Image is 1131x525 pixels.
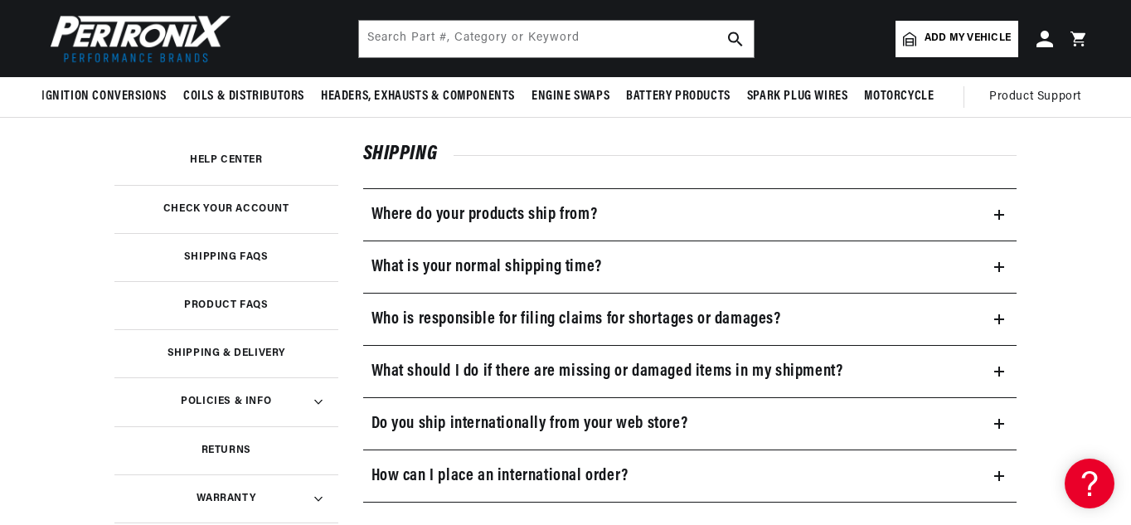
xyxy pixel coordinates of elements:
summary: Warranty [114,474,338,523]
h3: What should I do if there are missing or damaged items in my shipment? [371,358,843,385]
summary: Engine Swaps [523,77,618,116]
img: Pertronix [41,10,232,67]
h3: Do you ship internationally from your web store? [371,411,688,437]
summary: Ignition Conversions [41,77,175,116]
h3: Product FAQs [184,301,268,309]
h3: What is your normal shipping time? [371,254,602,280]
span: Battery Products [626,88,731,105]
span: Coils & Distributors [183,88,304,105]
summary: Policies & Info [114,377,338,425]
h3: Shipping FAQs [184,253,269,261]
summary: Product Support [989,77,1090,117]
h3: Help Center [190,156,263,164]
span: Shipping [363,144,454,164]
summary: What is your normal shipping time? [363,241,1017,293]
a: Returns [114,426,338,474]
h3: Warranty [197,494,255,503]
h3: How can I place an international order? [371,463,629,489]
a: Shipping & Delivery [114,329,338,377]
span: Headers, Exhausts & Components [321,88,515,105]
summary: What should I do if there are missing or damaged items in my shipment? [363,346,1017,397]
h3: Policies & Info [181,397,271,406]
h3: Where do your products ship from? [371,202,598,228]
a: Add my vehicle [896,21,1018,57]
input: Search Part #, Category or Keyword [359,21,754,57]
summary: Spark Plug Wires [739,77,857,116]
h3: Check your account [163,205,289,213]
h3: Shipping & Delivery [167,349,285,357]
span: Product Support [989,88,1081,106]
span: Add my vehicle [925,31,1011,46]
span: Engine Swaps [532,88,609,105]
summary: Who is responsible for filing claims for shortages or damages? [363,294,1017,345]
a: Shipping FAQs [114,233,338,281]
summary: Coils & Distributors [175,77,313,116]
summary: How can I place an international order? [363,450,1017,502]
a: Product FAQs [114,281,338,329]
button: search button [717,21,754,57]
summary: Battery Products [618,77,739,116]
summary: Headers, Exhausts & Components [313,77,523,116]
summary: Motorcycle [856,77,942,116]
a: Check your account [114,185,338,233]
summary: Where do your products ship from? [363,189,1017,241]
h3: Who is responsible for filing claims for shortages or damages? [371,306,781,333]
span: Motorcycle [864,88,934,105]
h3: Returns [201,446,251,455]
summary: Do you ship internationally from your web store? [363,398,1017,450]
span: Spark Plug Wires [747,88,848,105]
a: Help Center [114,136,338,184]
span: Ignition Conversions [41,88,167,105]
